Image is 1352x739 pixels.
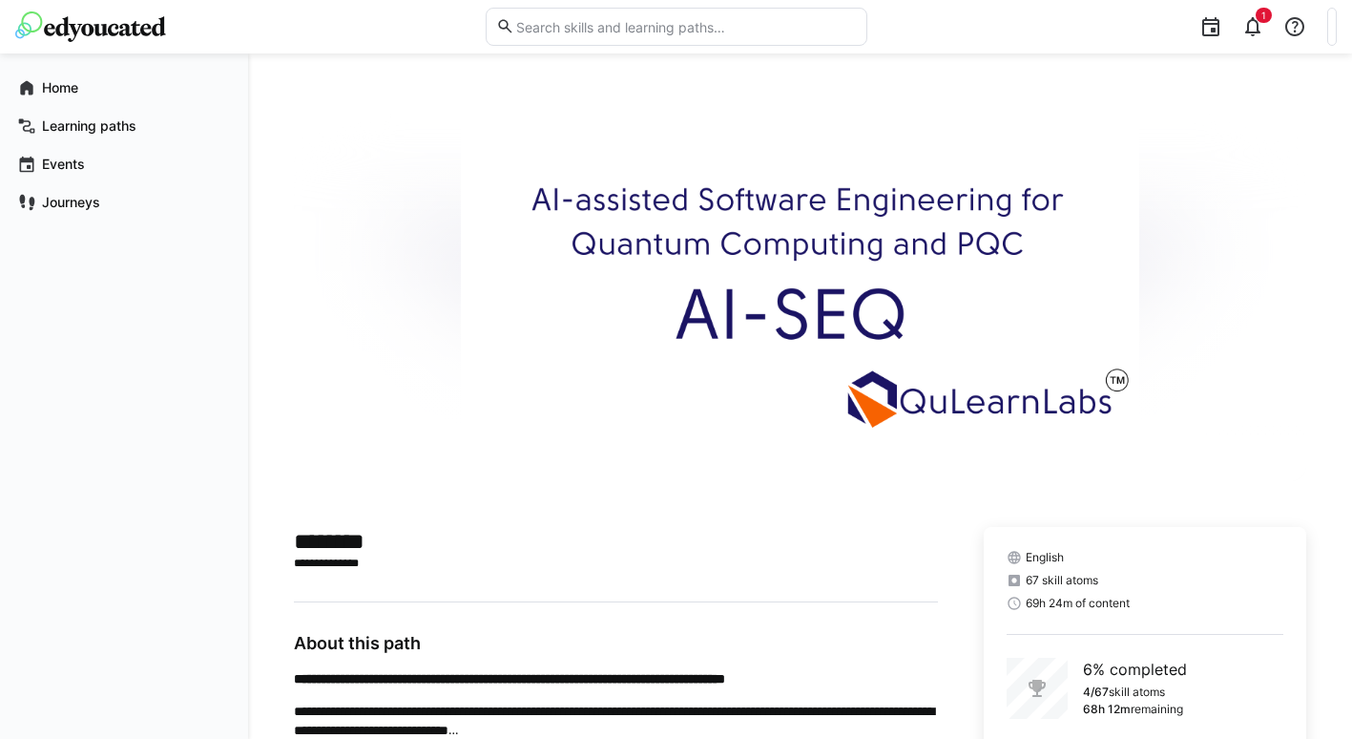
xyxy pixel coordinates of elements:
p: remaining [1131,702,1183,717]
p: 4/67 [1083,685,1109,700]
span: English [1026,550,1064,565]
input: Search skills and learning paths… [514,18,856,35]
span: 69h 24m of content [1026,596,1130,611]
p: 6% completed [1083,658,1187,681]
span: 67 skill atoms [1026,573,1098,588]
span: 1 [1261,10,1266,21]
p: 68h 12m [1083,702,1131,717]
h3: About this path [294,633,938,654]
p: skill atoms [1109,685,1165,700]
